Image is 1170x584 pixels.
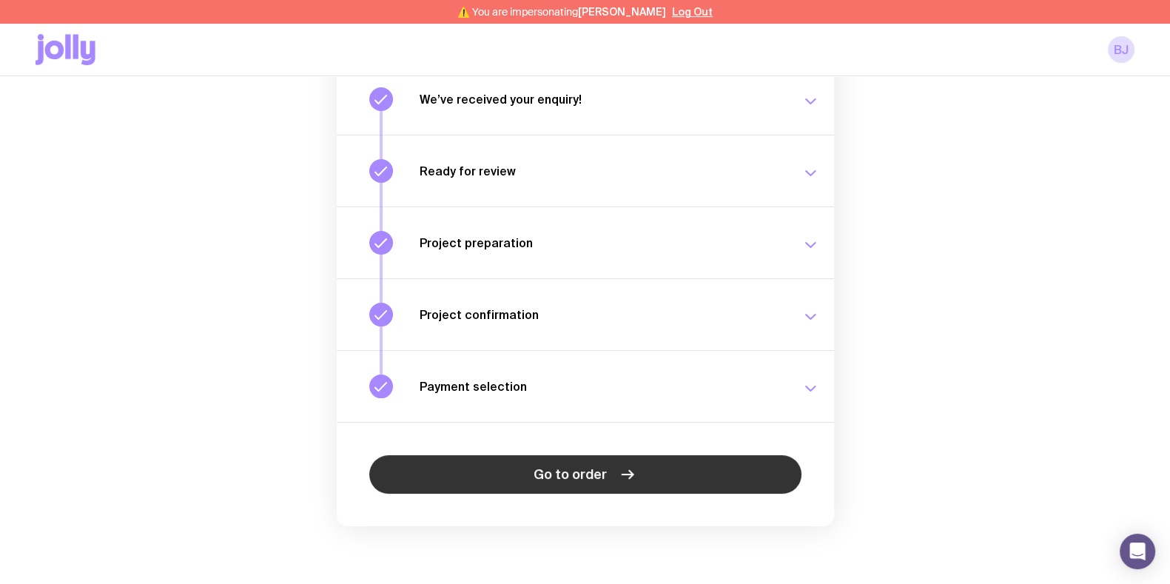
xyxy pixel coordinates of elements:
[457,6,666,18] span: ⚠️ You are impersonating
[337,135,834,207] button: Ready for review
[337,350,834,422] button: Payment selection
[337,207,834,278] button: Project preparation
[1108,36,1134,63] a: BJ
[672,6,713,18] button: Log Out
[369,455,801,494] a: Go to order
[420,379,784,394] h3: Payment selection
[420,307,784,322] h3: Project confirmation
[420,235,784,250] h3: Project preparation
[534,466,607,483] span: Go to order
[420,92,784,107] h3: We’ve received your enquiry!
[337,64,834,135] button: We’ve received your enquiry!
[1120,534,1155,569] div: Open Intercom Messenger
[337,278,834,350] button: Project confirmation
[578,6,666,18] span: [PERSON_NAME]
[420,164,784,178] h3: Ready for review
